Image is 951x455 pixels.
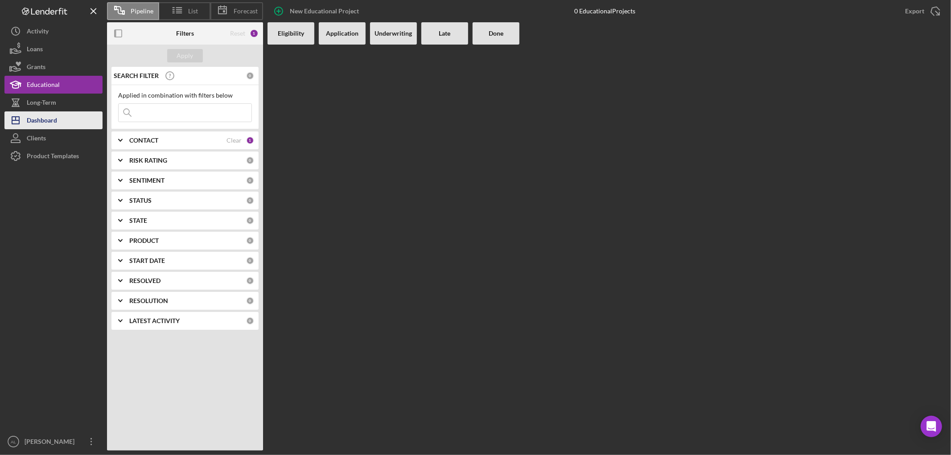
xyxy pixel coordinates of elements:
b: Filters [176,30,194,37]
button: Grants [4,58,103,76]
div: Activity [27,22,49,42]
b: Late [439,30,451,37]
div: Applied in combination with filters below [118,92,252,99]
div: Long-Term [27,94,56,114]
div: [PERSON_NAME] [22,433,80,453]
div: 0 [246,72,254,80]
div: 0 Educational Projects [574,8,635,15]
div: Dashboard [27,111,57,131]
span: Pipeline [131,8,153,15]
div: Grants [27,58,45,78]
div: 0 [246,317,254,325]
button: New Educational Project [268,2,368,20]
div: 1 [250,29,259,38]
div: 0 [246,277,254,285]
div: 0 [246,197,254,205]
div: 1 [246,136,254,144]
button: Dashboard [4,111,103,129]
b: Application [326,30,358,37]
b: Done [489,30,503,37]
div: 0 [246,217,254,225]
button: Apply [167,49,203,62]
span: Forecast [234,8,258,15]
button: Activity [4,22,103,40]
div: Apply [177,49,193,62]
b: RESOLVED [129,277,161,284]
div: 0 [246,176,254,184]
b: SENTIMENT [129,177,165,184]
b: RESOLUTION [129,297,168,304]
b: SEARCH FILTER [114,72,159,79]
button: Export [896,2,947,20]
span: List [189,8,198,15]
div: Loans [27,40,43,60]
div: 0 [246,237,254,245]
button: Loans [4,40,103,58]
text: AL [11,439,16,444]
div: Clients [27,129,46,149]
div: 0 [246,257,254,265]
b: RISK RATING [129,157,167,164]
div: Open Intercom Messenger [921,416,942,437]
b: STATUS [129,197,152,204]
b: PRODUCT [129,237,159,244]
b: START DATE [129,257,165,264]
button: Educational [4,76,103,94]
div: Educational [27,76,60,96]
div: Reset [230,30,245,37]
b: CONTACT [129,137,158,144]
b: Eligibility [278,30,304,37]
button: Long-Term [4,94,103,111]
div: Product Templates [27,147,79,167]
button: Product Templates [4,147,103,165]
div: 0 [246,297,254,305]
b: STATE [129,217,147,224]
div: 0 [246,156,254,164]
button: AL[PERSON_NAME] [4,433,103,451]
div: New Educational Project [290,2,359,20]
div: Export [905,2,924,20]
b: LATEST ACTIVITY [129,317,180,324]
button: Clients [4,129,103,147]
b: Underwriting [375,30,412,37]
div: Clear [226,137,242,144]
